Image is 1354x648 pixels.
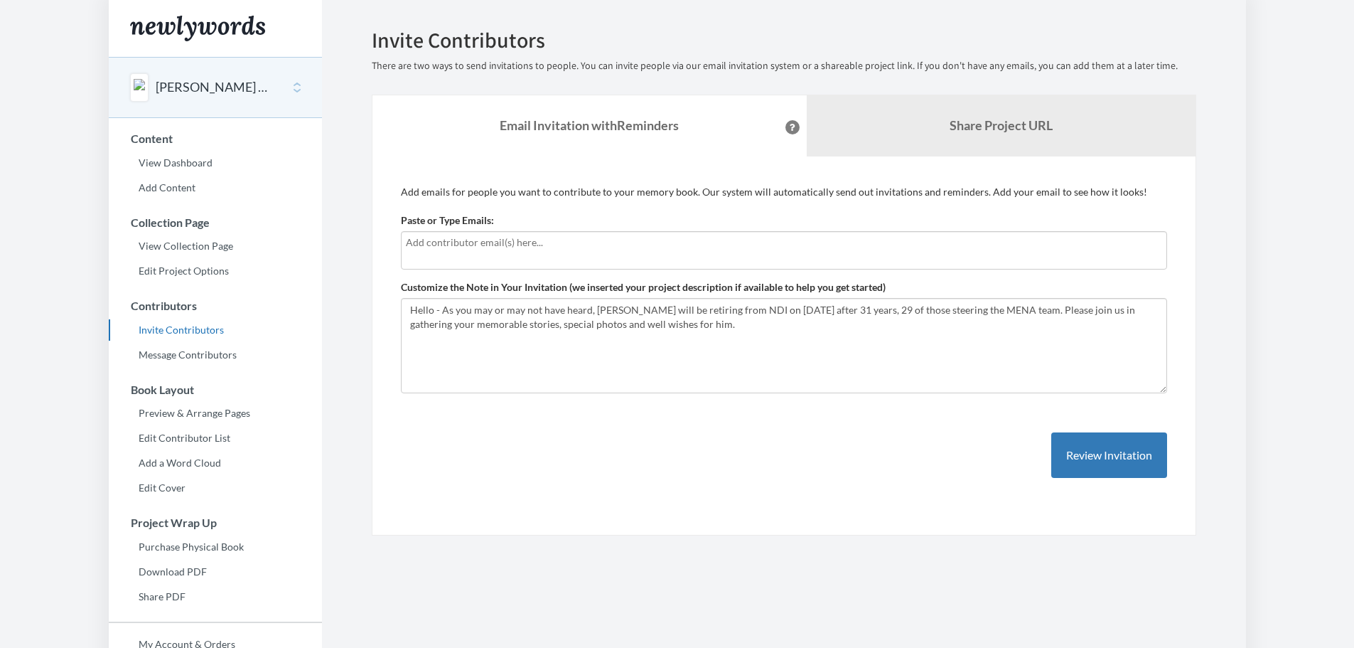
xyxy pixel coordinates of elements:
a: Edit Contributor List [109,427,322,449]
a: Edit Cover [109,477,322,499]
h3: Book Layout [109,383,322,396]
label: Paste or Type Emails: [401,213,494,228]
a: Add a Word Cloud [109,452,322,474]
input: Add contributor email(s) here... [406,235,1162,250]
a: Add Content [109,177,322,198]
button: [PERSON_NAME] retirement [156,78,271,97]
img: Newlywords logo [130,16,265,41]
h2: Invite Contributors [372,28,1196,52]
h3: Content [109,132,322,145]
strong: Email Invitation with Reminders [500,117,679,133]
h3: Contributors [109,299,322,312]
label: Customize the Note in Your Invitation (we inserted your project description if available to help ... [401,280,886,294]
a: Purchase Physical Book [109,536,322,558]
textarea: Hello - As you may or may not have heard, [PERSON_NAME] will be retiring from NDI on [DATE] after... [401,298,1167,393]
a: Message Contributors [109,344,322,366]
a: Download PDF [109,561,322,583]
a: Share PDF [109,586,322,607]
h3: Project Wrap Up [109,516,322,529]
b: Share Project URL [950,117,1053,133]
p: Add emails for people you want to contribute to your memory book. Our system will automatically s... [401,185,1167,199]
a: Invite Contributors [109,319,322,341]
h3: Collection Page [109,216,322,229]
a: View Dashboard [109,152,322,174]
button: Review Invitation [1051,432,1167,479]
a: Edit Project Options [109,260,322,282]
a: Preview & Arrange Pages [109,403,322,424]
p: There are two ways to send invitations to people. You can invite people via our email invitation ... [372,59,1196,73]
a: View Collection Page [109,235,322,257]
